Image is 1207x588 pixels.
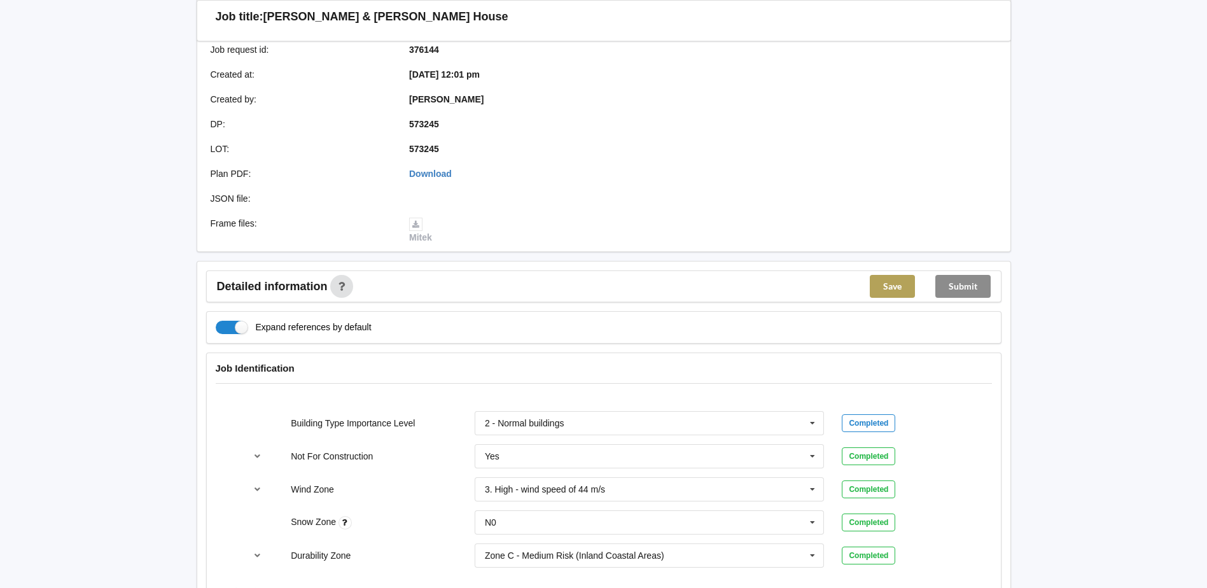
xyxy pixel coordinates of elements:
h3: [PERSON_NAME] & [PERSON_NAME] House [263,10,508,24]
div: Completed [842,480,895,498]
div: N0 [485,518,496,527]
b: 573245 [409,119,439,129]
label: Snow Zone [291,517,338,527]
b: 376144 [409,45,439,55]
h3: Job title: [216,10,263,24]
div: Job request id : [202,43,401,56]
div: LOT : [202,143,401,155]
div: Created at : [202,68,401,81]
span: Detailed information [217,281,328,292]
a: Download [409,169,452,179]
b: 573245 [409,144,439,154]
div: JSON file : [202,192,401,205]
div: Completed [842,547,895,564]
div: Completed [842,447,895,465]
button: Save [870,275,915,298]
label: Wind Zone [291,484,334,494]
button: reference-toggle [245,544,270,567]
button: reference-toggle [245,478,270,501]
div: Zone C - Medium Risk (Inland Coastal Areas) [485,551,664,560]
div: Completed [842,514,895,531]
h4: Job Identification [216,362,992,374]
b: [DATE] 12:01 pm [409,69,480,80]
a: Mitek [409,218,432,242]
div: 2 - Normal buildings [485,419,564,428]
div: Completed [842,414,895,432]
div: Plan PDF : [202,167,401,180]
div: Yes [485,452,499,461]
div: Created by : [202,93,401,106]
label: Not For Construction [291,451,373,461]
b: [PERSON_NAME] [409,94,484,104]
div: DP : [202,118,401,130]
label: Expand references by default [216,321,372,334]
label: Durability Zone [291,550,351,561]
div: 3. High - wind speed of 44 m/s [485,485,605,494]
label: Building Type Importance Level [291,418,415,428]
div: Frame files : [202,217,401,244]
button: reference-toggle [245,445,270,468]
